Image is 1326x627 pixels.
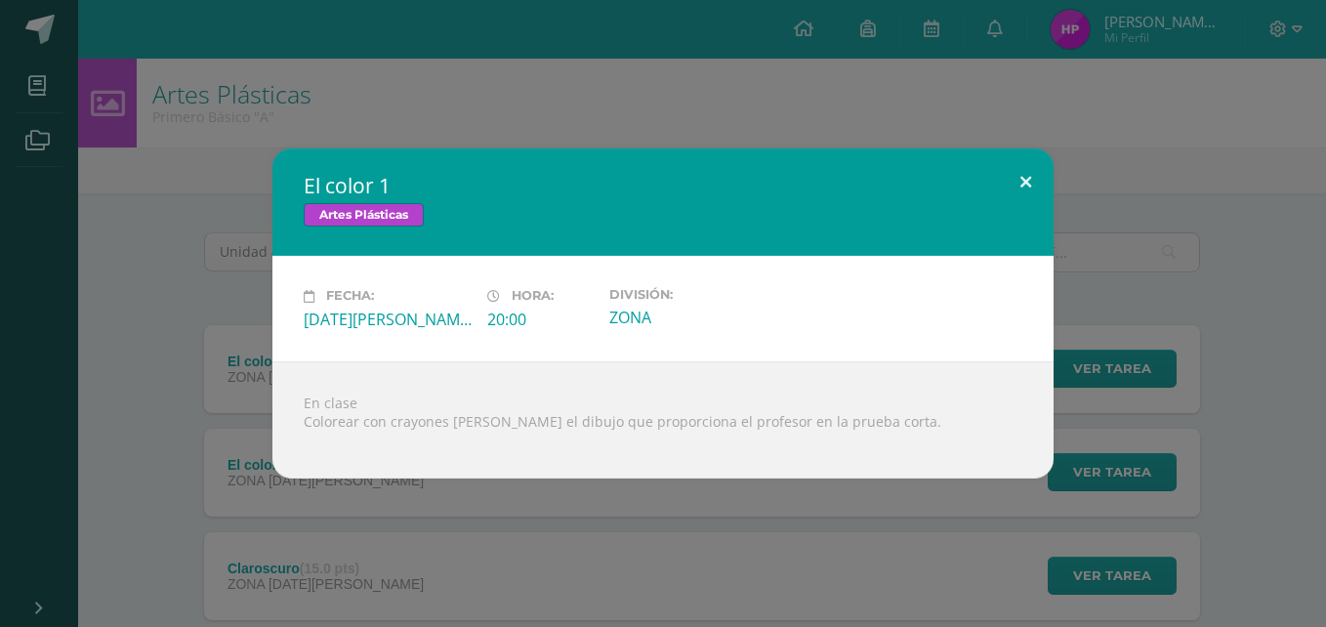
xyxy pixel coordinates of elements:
[609,307,777,328] div: ZONA
[512,289,554,304] span: Hora:
[998,148,1054,215] button: Close (Esc)
[487,309,594,330] div: 20:00
[304,203,424,227] span: Artes Plásticas
[304,172,1022,199] h2: El color 1
[272,361,1054,479] div: En clase Colorear con crayones [PERSON_NAME] el dibujo que proporciona el profesor en la prueba c...
[326,289,374,304] span: Fecha:
[609,287,777,302] label: División:
[304,309,472,330] div: [DATE][PERSON_NAME]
